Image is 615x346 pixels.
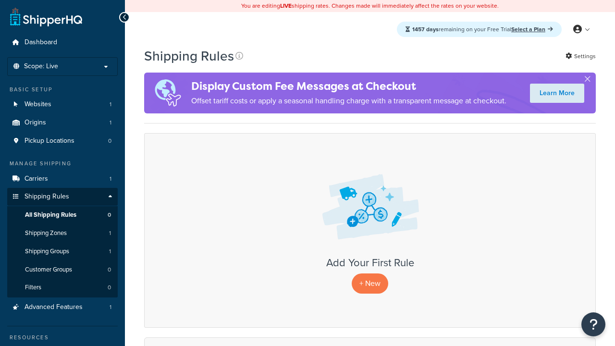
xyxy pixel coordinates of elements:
[7,298,118,316] li: Advanced Features
[25,175,48,183] span: Carriers
[7,34,118,51] a: Dashboard
[566,49,596,63] a: Settings
[110,100,111,109] span: 1
[7,334,118,342] div: Resources
[25,303,83,311] span: Advanced Features
[7,279,118,297] a: Filters 0
[110,119,111,127] span: 1
[7,206,118,224] li: All Shipping Rules
[108,266,111,274] span: 0
[144,47,234,65] h1: Shipping Rules
[25,229,67,237] span: Shipping Zones
[7,160,118,168] div: Manage Shipping
[110,303,111,311] span: 1
[108,137,111,145] span: 0
[7,298,118,316] a: Advanced Features 1
[412,25,439,34] strong: 1457 days
[7,114,118,132] a: Origins 1
[7,261,118,279] li: Customer Groups
[7,224,118,242] a: Shipping Zones 1
[108,284,111,292] span: 0
[25,247,69,256] span: Shipping Groups
[25,284,41,292] span: Filters
[25,137,74,145] span: Pickup Locations
[530,84,584,103] a: Learn More
[24,62,58,71] span: Scope: Live
[7,243,118,260] li: Shipping Groups
[7,188,118,297] li: Shipping Rules
[191,78,506,94] h4: Display Custom Fee Messages at Checkout
[191,94,506,108] p: Offset tariff costs or apply a seasonal handling charge with a transparent message at checkout.
[110,175,111,183] span: 1
[25,119,46,127] span: Origins
[7,86,118,94] div: Basic Setup
[7,188,118,206] a: Shipping Rules
[144,73,191,113] img: duties-banner-06bc72dcb5fe05cb3f9472aba00be2ae8eb53ab6f0d8bb03d382ba314ac3c341.png
[25,266,72,274] span: Customer Groups
[7,261,118,279] a: Customer Groups 0
[10,7,82,26] a: ShipperHQ Home
[7,279,118,297] li: Filters
[7,114,118,132] li: Origins
[511,25,553,34] a: Select a Plan
[7,243,118,260] a: Shipping Groups 1
[108,211,111,219] span: 0
[7,96,118,113] li: Websites
[25,100,51,109] span: Websites
[581,312,605,336] button: Open Resource Center
[25,38,57,47] span: Dashboard
[280,1,292,10] b: LIVE
[109,229,111,237] span: 1
[154,257,586,269] h3: Add Your First Rule
[7,170,118,188] li: Carriers
[7,170,118,188] a: Carriers 1
[397,22,562,37] div: remaining on your Free Trial
[7,224,118,242] li: Shipping Zones
[109,247,111,256] span: 1
[7,132,118,150] a: Pickup Locations 0
[7,206,118,224] a: All Shipping Rules 0
[352,273,388,293] p: + New
[25,211,76,219] span: All Shipping Rules
[25,193,69,201] span: Shipping Rules
[7,132,118,150] li: Pickup Locations
[7,96,118,113] a: Websites 1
